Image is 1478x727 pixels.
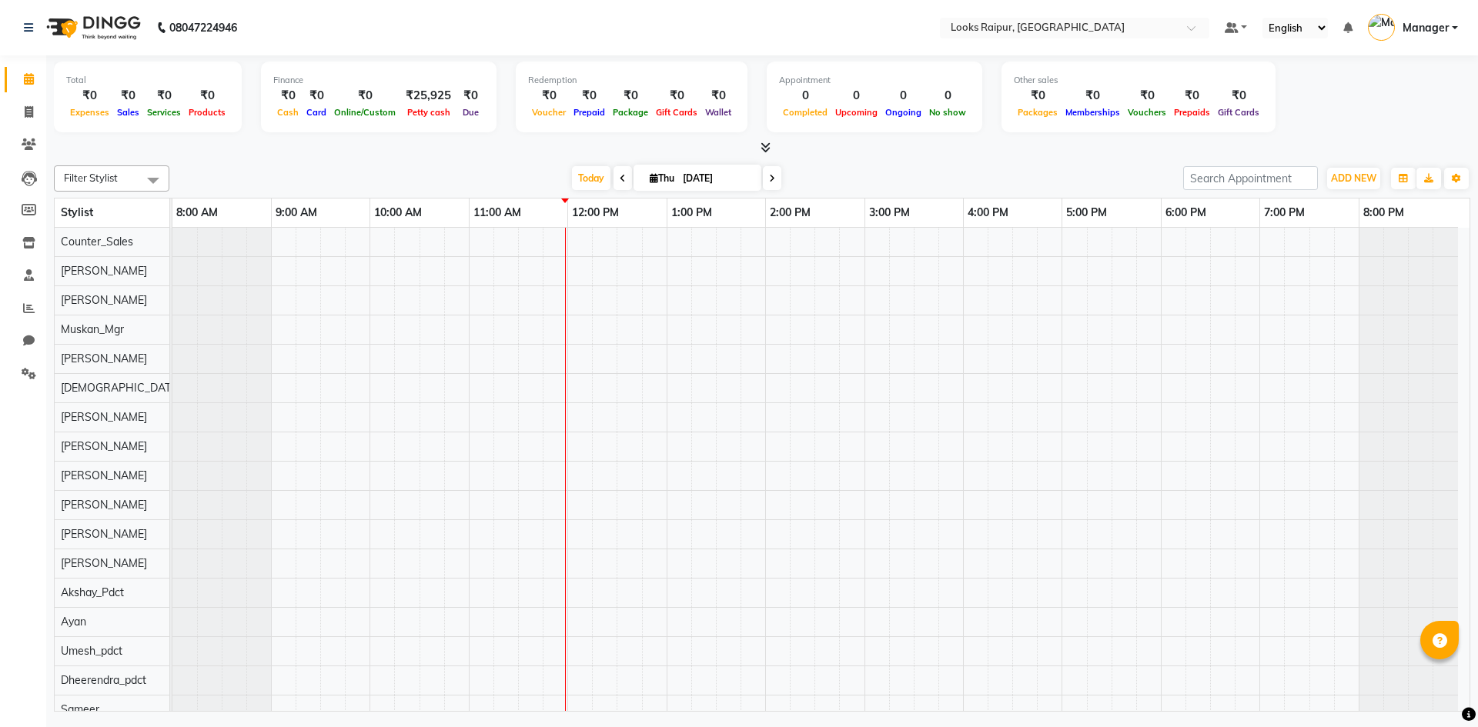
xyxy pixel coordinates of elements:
[1062,202,1111,224] a: 5:00 PM
[1062,107,1124,118] span: Memberships
[779,87,831,105] div: 0
[330,87,400,105] div: ₹0
[1124,107,1170,118] span: Vouchers
[572,166,610,190] span: Today
[470,202,525,224] a: 11:00 AM
[61,615,86,629] span: Ayan
[400,87,457,105] div: ₹25,925
[701,87,735,105] div: ₹0
[185,87,229,105] div: ₹0
[1260,202,1309,224] a: 7:00 PM
[568,202,623,224] a: 12:00 PM
[678,167,755,190] input: 2025-09-04
[1327,168,1380,189] button: ADD NEW
[66,107,113,118] span: Expenses
[1014,87,1062,105] div: ₹0
[779,107,831,118] span: Completed
[61,498,147,512] span: [PERSON_NAME]
[61,264,147,278] span: [PERSON_NAME]
[303,107,330,118] span: Card
[609,107,652,118] span: Package
[570,87,609,105] div: ₹0
[881,107,925,118] span: Ongoing
[1359,202,1408,224] a: 8:00 PM
[1014,74,1263,87] div: Other sales
[1014,107,1062,118] span: Packages
[1403,20,1449,36] span: Manager
[609,87,652,105] div: ₹0
[831,107,881,118] span: Upcoming
[64,172,118,184] span: Filter Stylist
[61,585,124,599] span: Akshay_Pdct
[272,202,321,224] a: 9:00 AM
[61,673,146,687] span: Dheerendra_pdct
[61,644,122,658] span: Umesh_pdct
[61,410,147,424] span: [PERSON_NAME]
[273,74,484,87] div: Finance
[1368,14,1395,41] img: Manager
[1170,107,1214,118] span: Prepaids
[925,87,970,105] div: 0
[1170,87,1214,105] div: ₹0
[61,322,124,336] span: Muskan_Mgr
[528,74,735,87] div: Redemption
[831,87,881,105] div: 0
[330,107,400,118] span: Online/Custom
[1214,87,1263,105] div: ₹0
[61,439,147,453] span: [PERSON_NAME]
[766,202,814,224] a: 2:00 PM
[779,74,970,87] div: Appointment
[1214,107,1263,118] span: Gift Cards
[303,87,330,105] div: ₹0
[403,107,454,118] span: Petty cash
[61,702,99,716] span: Sameer
[61,293,147,307] span: [PERSON_NAME]
[865,202,914,224] a: 3:00 PM
[273,87,303,105] div: ₹0
[66,74,229,87] div: Total
[143,107,185,118] span: Services
[570,107,609,118] span: Prepaid
[172,202,222,224] a: 8:00 AM
[169,6,237,49] b: 08047224946
[528,87,570,105] div: ₹0
[273,107,303,118] span: Cash
[457,87,484,105] div: ₹0
[652,107,701,118] span: Gift Cards
[964,202,1012,224] a: 4:00 PM
[1183,166,1318,190] input: Search Appointment
[61,527,147,541] span: [PERSON_NAME]
[39,6,145,49] img: logo
[61,469,147,482] span: [PERSON_NAME]
[61,352,147,365] span: [PERSON_NAME]
[1162,202,1210,224] a: 6:00 PM
[1413,665,1463,712] iframe: chat widget
[143,87,185,105] div: ₹0
[61,205,93,219] span: Stylist
[113,107,143,118] span: Sales
[701,107,735,118] span: Wallet
[185,107,229,118] span: Products
[881,87,925,105] div: 0
[925,107,970,118] span: No show
[1331,172,1376,184] span: ADD NEW
[1062,87,1124,105] div: ₹0
[1124,87,1170,105] div: ₹0
[61,235,133,248] span: Counter_Sales
[66,87,113,105] div: ₹0
[646,172,678,184] span: Thu
[528,107,570,118] span: Voucher
[667,202,716,224] a: 1:00 PM
[61,381,181,395] span: [DEMOGRAPHIC_DATA]
[113,87,143,105] div: ₹0
[370,202,426,224] a: 10:00 AM
[61,556,147,570] span: [PERSON_NAME]
[652,87,701,105] div: ₹0
[459,107,483,118] span: Due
